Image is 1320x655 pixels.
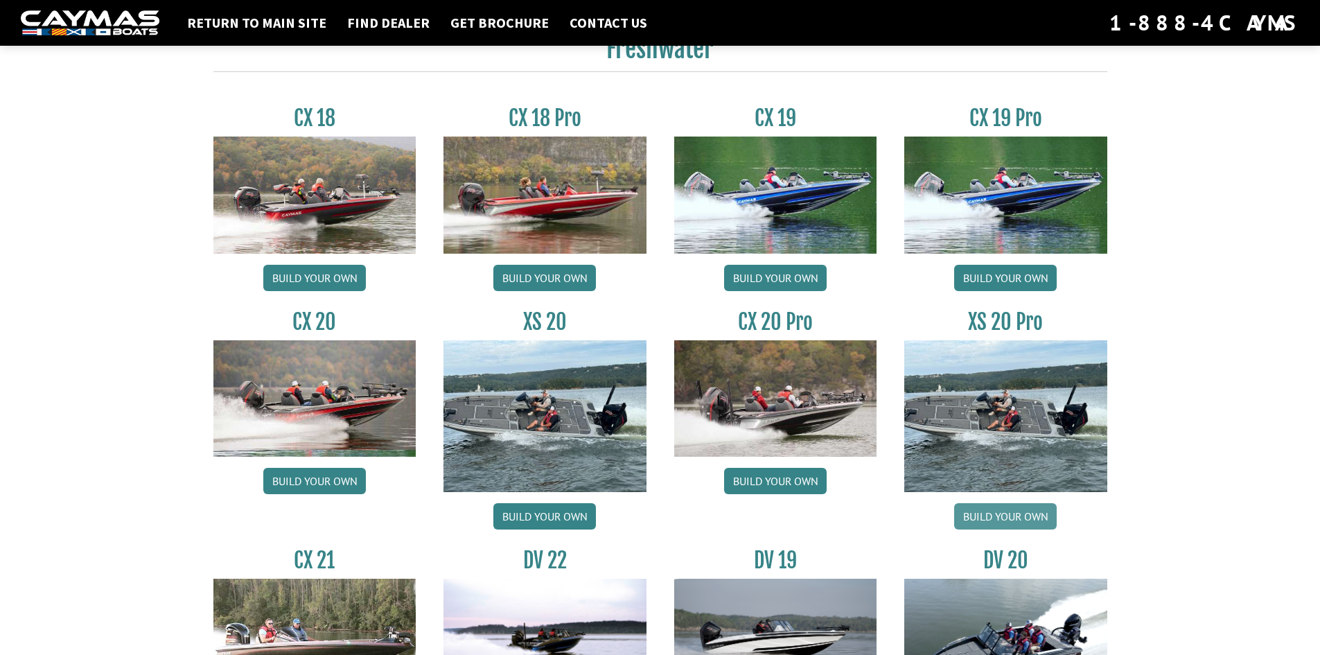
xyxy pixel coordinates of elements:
[443,14,556,32] a: Get Brochure
[213,33,1107,72] h2: Freshwater
[213,137,416,253] img: CX-18S_thumbnail.jpg
[904,309,1107,335] h3: XS 20 Pro
[904,340,1107,492] img: XS_20_resized.jpg
[213,309,416,335] h3: CX 20
[674,105,877,131] h3: CX 19
[443,340,646,492] img: XS_20_resized.jpg
[180,14,333,32] a: Return to main site
[954,503,1057,530] a: Build your own
[21,10,159,36] img: white-logo-c9c8dbefe5ff5ceceb0f0178aa75bf4bb51f6bca0971e226c86eb53dfe498488.png
[1109,8,1299,38] div: 1-888-4CAYMAS
[724,468,827,494] a: Build your own
[904,548,1107,573] h3: DV 20
[263,468,366,494] a: Build your own
[213,105,416,131] h3: CX 18
[263,265,366,291] a: Build your own
[443,137,646,253] img: CX-18SS_thumbnail.jpg
[213,548,416,573] h3: CX 21
[213,340,416,457] img: CX-20_thumbnail.jpg
[954,265,1057,291] a: Build your own
[443,548,646,573] h3: DV 22
[443,309,646,335] h3: XS 20
[674,137,877,253] img: CX19_thumbnail.jpg
[674,548,877,573] h3: DV 19
[674,340,877,457] img: CX-20Pro_thumbnail.jpg
[674,309,877,335] h3: CX 20 Pro
[904,105,1107,131] h3: CX 19 Pro
[724,265,827,291] a: Build your own
[340,14,437,32] a: Find Dealer
[493,503,596,530] a: Build your own
[443,105,646,131] h3: CX 18 Pro
[904,137,1107,253] img: CX19_thumbnail.jpg
[563,14,654,32] a: Contact Us
[493,265,596,291] a: Build your own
